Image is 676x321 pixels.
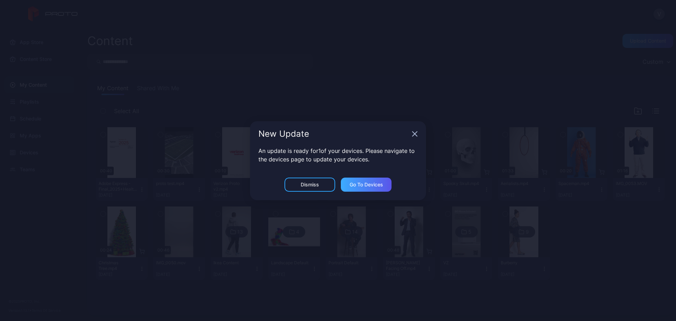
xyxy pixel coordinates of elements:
button: Go to devices [341,178,392,192]
div: New Update [258,130,409,138]
p: An update is ready for 1 of your devices. Please navigate to the devices page to update your devi... [258,147,418,163]
div: Dismiss [301,182,319,187]
div: Go to devices [350,182,383,187]
button: Dismiss [284,178,335,192]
